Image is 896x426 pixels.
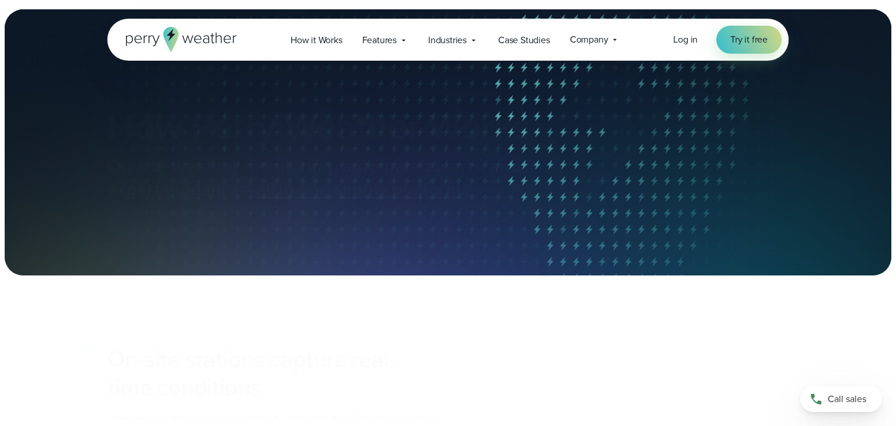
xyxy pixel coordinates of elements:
[488,28,560,52] a: Case Studies
[730,33,768,47] span: Try it free
[362,33,397,47] span: Features
[800,386,882,412] a: Call sales
[673,33,698,47] a: Log in
[290,33,342,47] span: How it Works
[498,33,550,47] span: Case Studies
[428,33,467,47] span: Industries
[828,392,866,406] span: Call sales
[673,33,698,46] span: Log in
[570,33,608,47] span: Company
[281,28,352,52] a: How it Works
[716,26,782,54] a: Try it free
